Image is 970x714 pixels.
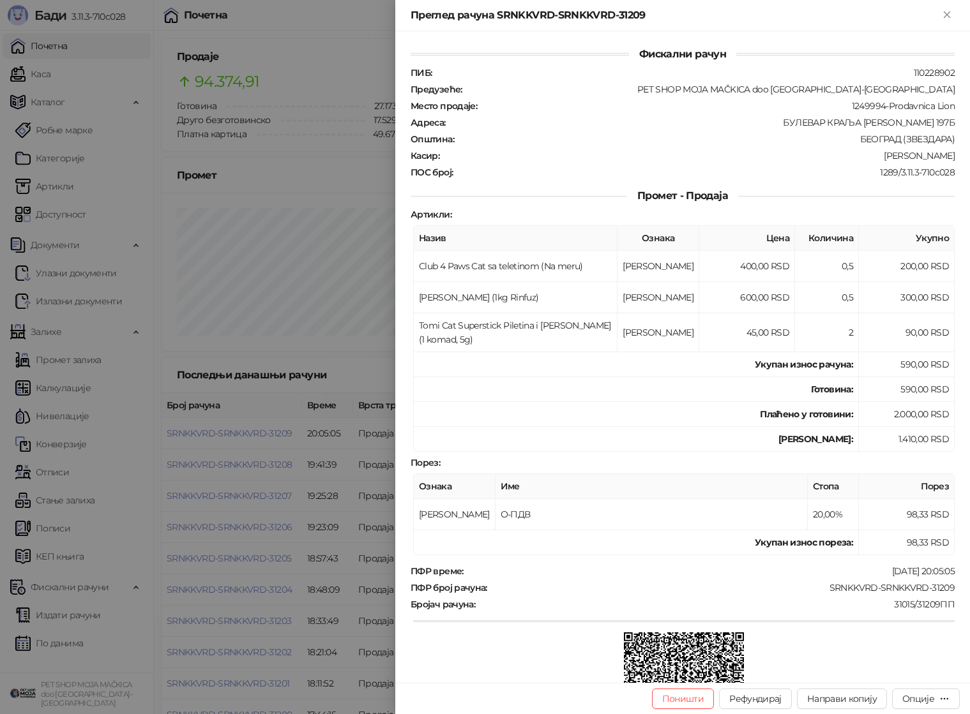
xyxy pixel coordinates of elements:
[699,282,795,313] td: 600,00 RSD
[411,565,464,577] strong: ПФР време :
[807,693,877,704] span: Направи копију
[808,499,859,530] td: 20,00%
[441,150,956,161] div: [PERSON_NAME]
[411,8,939,23] div: Преглед рачуна SRNKKVRD-SRNKKVRD-31209
[447,117,956,128] div: БУЛЕВАР КРАЉА [PERSON_NAME] 197Б
[859,402,955,427] td: 2.000,00 RSD
[795,226,859,251] th: Количина
[760,408,853,420] strong: Плаћено у готовини:
[411,117,446,128] strong: Адреса :
[411,209,451,220] strong: Артикли :
[699,226,795,251] th: Цена
[892,688,960,709] button: Опције
[652,688,715,709] button: Поништи
[414,313,618,352] td: Tomi Cat Superstick Piletina i [PERSON_NAME] (1 komad, 5g)
[859,427,955,452] td: 1.410,00 RSD
[859,377,955,402] td: 590,00 RSD
[859,499,955,530] td: 98,33 RSD
[411,133,454,145] strong: Општина :
[859,226,955,251] th: Укупно
[414,226,618,251] th: Назив
[414,499,496,530] td: [PERSON_NAME]
[627,190,738,202] span: Промет - Продаја
[699,251,795,282] td: 400,00 RSD
[411,599,475,610] strong: Бројач рачуна :
[411,582,487,593] strong: ПФР број рачуна :
[618,226,699,251] th: Ознака
[465,565,956,577] div: [DATE] 20:05:05
[433,67,956,78] div: 110228902
[902,693,934,704] div: Опције
[414,282,618,313] td: [PERSON_NAME] (1kg Rinfuz)
[755,537,853,548] strong: Укупан износ пореза:
[496,474,808,499] th: Име
[939,8,955,23] button: Close
[618,282,699,313] td: [PERSON_NAME]
[489,582,956,593] div: SRNKKVRD-SRNKKVRD-31209
[618,313,699,352] td: [PERSON_NAME]
[411,167,453,178] strong: ПОС број :
[411,67,432,78] strong: ПИБ :
[859,352,955,377] td: 590,00 RSD
[811,383,853,395] strong: Готовина :
[618,251,699,282] td: [PERSON_NAME]
[795,313,859,352] td: 2
[859,251,955,282] td: 200,00 RSD
[859,530,955,555] td: 98,33 RSD
[496,499,808,530] td: О-ПДВ
[859,282,955,313] td: 300,00 RSD
[464,84,956,95] div: PET SHOP MOJA MAČKICA doo [GEOGRAPHIC_DATA]-[GEOGRAPHIC_DATA]
[629,48,736,60] span: Фискални рачун
[797,688,887,709] button: Направи копију
[795,251,859,282] td: 0,5
[454,167,956,178] div: 1289/3.11.3-710c028
[411,150,439,161] strong: Касир :
[411,84,462,95] strong: Предузеће :
[411,457,440,468] strong: Порез :
[808,474,859,499] th: Стопа
[859,474,955,499] th: Порез
[414,251,618,282] td: Club 4 Paws Cat sa teletinom (Na meru)
[455,133,956,145] div: БЕОГРАД (ЗВЕЗДАРА)
[719,688,792,709] button: Рефундирај
[699,313,795,352] td: 45,00 RSD
[755,359,853,370] strong: Укупан износ рачуна :
[411,100,477,112] strong: Место продаје :
[795,282,859,313] td: 0,5
[478,100,956,112] div: 1249994-Prodavnica Lion
[778,433,853,445] strong: [PERSON_NAME]:
[476,599,956,610] div: 31015/31209ПП
[859,313,955,352] td: 90,00 RSD
[414,474,496,499] th: Ознака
